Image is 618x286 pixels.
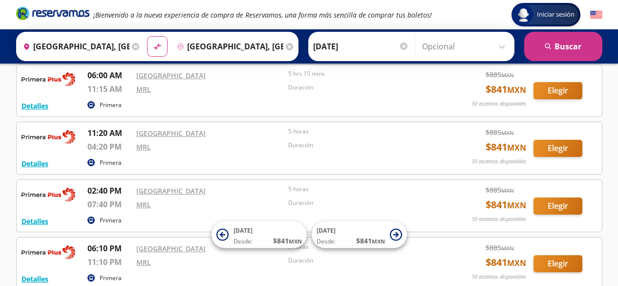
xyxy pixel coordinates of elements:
[136,258,151,267] a: MRL
[288,198,436,207] p: Duración
[507,200,526,211] small: MXN
[100,216,122,225] p: Primera
[372,238,385,245] small: MXN
[507,85,526,95] small: MXN
[501,129,514,136] small: MXN
[16,6,89,21] i: Brand Logo
[93,10,432,20] em: ¡Bienvenido a la nueva experiencia de compra de Reservamos, una forma más sencilla de comprar tus...
[136,142,151,152] a: MRL
[87,256,131,268] p: 11:10 PM
[100,101,122,110] p: Primera
[21,185,75,204] img: RESERVAMOS
[100,158,122,167] p: Primera
[21,274,48,284] button: Detalles
[486,69,514,80] span: $ 885
[87,69,131,81] p: 06:00 AM
[21,158,48,169] button: Detalles
[136,71,206,80] a: [GEOGRAPHIC_DATA]
[422,34,510,59] input: Opcional
[136,186,206,196] a: [GEOGRAPHIC_DATA]
[87,127,131,139] p: 11:20 AM
[317,226,336,235] span: [DATE]
[356,236,385,246] span: $ 841
[136,244,206,253] a: [GEOGRAPHIC_DATA]
[21,216,48,226] button: Detalles
[234,226,253,235] span: [DATE]
[273,236,302,246] span: $ 841
[533,10,578,20] span: Iniciar sesión
[533,82,582,99] button: Elegir
[288,69,436,78] p: 5 hrs 15 mins
[288,141,436,150] p: Duración
[486,140,526,154] span: $ 841
[533,140,582,157] button: Elegir
[16,6,89,23] a: Brand Logo
[21,242,75,262] img: RESERVAMOS
[501,244,514,252] small: MXN
[501,71,514,79] small: MXN
[87,83,131,95] p: 11:15 AM
[486,185,514,195] span: $ 885
[312,221,407,248] button: [DATE]Desde:$841MXN
[533,198,582,215] button: Elegir
[471,215,526,223] p: 30 asientos disponibles
[136,129,206,138] a: [GEOGRAPHIC_DATA]
[288,127,436,136] p: 5 horas
[173,34,283,59] input: Buscar Destino
[136,85,151,94] a: MRL
[486,255,526,270] span: $ 841
[100,274,122,283] p: Primera
[21,69,75,89] img: RESERVAMOS
[317,237,336,246] span: Desde:
[471,273,526,281] p: 30 asientos disponibles
[288,185,436,194] p: 5 horas
[501,187,514,194] small: MXN
[234,237,253,246] span: Desde:
[21,101,48,111] button: Detalles
[507,142,526,153] small: MXN
[471,100,526,108] p: 30 asientos disponibles
[19,34,129,59] input: Buscar Origen
[289,238,302,245] small: MXN
[288,256,436,265] p: Duración
[21,127,75,147] img: RESERVAMOS
[486,82,526,97] span: $ 841
[486,198,526,212] span: $ 841
[486,242,514,253] span: $ 885
[87,141,131,153] p: 04:20 PM
[590,9,602,21] button: English
[507,258,526,268] small: MXN
[533,255,582,272] button: Elegir
[486,127,514,137] span: $ 885
[87,198,131,210] p: 07:40 PM
[212,221,307,248] button: [DATE]Desde:$841MXN
[288,83,436,92] p: Duración
[87,242,131,254] p: 06:10 PM
[524,32,602,61] button: Buscar
[313,34,409,59] input: Elegir Fecha
[87,185,131,197] p: 02:40 PM
[136,200,151,209] a: MRL
[471,157,526,166] p: 30 asientos disponibles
